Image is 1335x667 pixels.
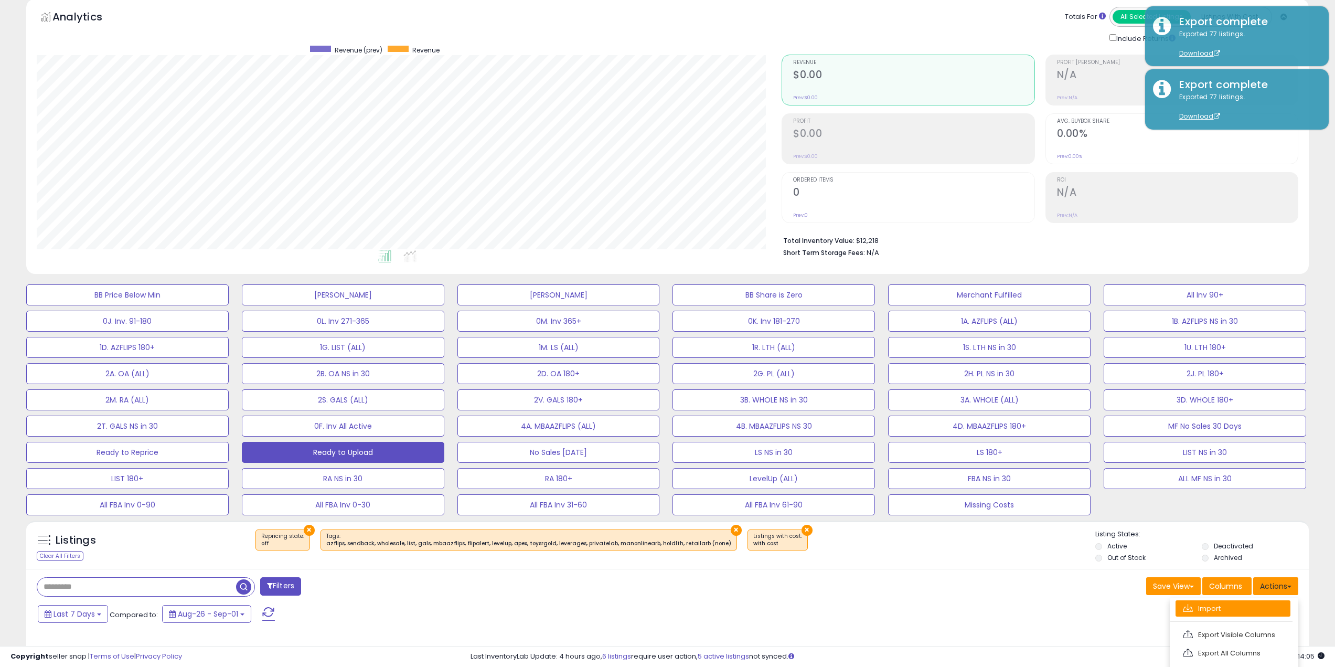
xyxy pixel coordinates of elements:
button: LIST 180+ [26,468,229,489]
button: FBA NS in 30 [888,468,1091,489]
button: Ready to Reprice [26,442,229,463]
button: 3A. WHOLE (ALL) [888,389,1091,410]
div: Exported 77 listings. [1171,29,1321,59]
button: BB Share is Zero [672,284,875,305]
a: Import [1176,600,1290,617]
a: Terms of Use [90,651,134,661]
button: Actions [1253,577,1298,595]
button: 2S. GALS (ALL) [242,389,444,410]
span: Compared to: [110,610,158,620]
button: 2V. GALS 180+ [457,389,660,410]
a: Privacy Policy [136,651,182,661]
button: 2G. PL (ALL) [672,363,875,384]
button: ALL MF NS in 30 [1104,468,1306,489]
button: Ready to Upload [242,442,444,463]
span: N/A [867,248,879,258]
a: Export Visible Columns [1176,627,1290,643]
button: 1S. LTH NS in 30 [888,337,1091,358]
button: All Inv 90+ [1104,284,1306,305]
button: 0J. Inv. 91-180 [26,311,229,332]
li: $12,218 [783,234,1290,246]
h2: 0 [793,186,1034,200]
h2: $0.00 [793,69,1034,83]
button: 3B. WHOLE NS in 30 [672,389,875,410]
button: 2J. PL 180+ [1104,363,1306,384]
button: 3D. WHOLE 180+ [1104,389,1306,410]
button: 1A. AZFLIPS (ALL) [888,311,1091,332]
button: 2D. OA 180+ [457,363,660,384]
div: seller snap | | [10,652,182,662]
div: Export complete [1171,77,1321,92]
button: Save View [1146,577,1201,595]
div: Exported 77 listings. [1171,92,1321,122]
h2: N/A [1057,69,1298,83]
button: 4B. MBAAZFLIPS NS 30 [672,416,875,437]
button: All Selected Listings [1113,10,1191,24]
button: All FBA Inv 31-60 [457,494,660,515]
button: 2A. OA (ALL) [26,363,229,384]
h5: Listings [56,533,96,548]
div: Last InventoryLab Update: 4 hours ago, require user action, not synced. [471,652,1325,662]
button: 1G. LIST (ALL) [242,337,444,358]
div: Include Returns [1102,32,1188,44]
a: Export All Columns [1176,645,1290,661]
button: × [304,525,315,536]
h5: Analytics [52,9,123,27]
button: 1B. AZFLIPS NS in 30 [1104,311,1306,332]
button: All FBA Inv 61-90 [672,494,875,515]
button: 2T. GALS NS in 30 [26,416,229,437]
span: Avg. Buybox Share [1057,119,1298,124]
button: 2M. RA (ALL) [26,389,229,410]
a: Download [1179,49,1220,58]
small: Prev: $0.00 [793,94,818,101]
button: All FBA Inv 0-30 [242,494,444,515]
small: Prev: 0.00% [1057,153,1082,160]
button: [PERSON_NAME] [457,284,660,305]
label: Archived [1214,553,1242,562]
button: 1M. LS (ALL) [457,337,660,358]
span: 2025-09-9 14:05 GMT [1281,651,1325,661]
b: Total Inventory Value: [783,236,855,245]
button: RA NS in 30 [242,468,444,489]
span: Listings with cost : [753,532,802,548]
button: 4A. MBAAZFLIPS (ALL) [457,416,660,437]
button: 1D. AZFLIPS 180+ [26,337,229,358]
button: [PERSON_NAME] [242,284,444,305]
span: Profit [PERSON_NAME] [1057,60,1298,66]
button: RA 180+ [457,468,660,489]
a: 5 active listings [698,651,749,661]
label: Active [1107,542,1127,550]
button: Filters [260,577,301,596]
span: Ordered Items [793,177,1034,183]
span: Revenue [412,46,440,55]
span: Columns [1209,581,1242,591]
button: 4D. MBAAZFLIPS 180+ [888,416,1091,437]
span: Tags : [326,532,731,548]
button: 0F. Inv All Active [242,416,444,437]
button: LS NS in 30 [672,442,875,463]
button: LS 180+ [888,442,1091,463]
button: All FBA Inv 0-90 [26,494,229,515]
span: ROI [1057,177,1298,183]
button: No Sales [DATE] [457,442,660,463]
b: Short Term Storage Fees: [783,248,865,257]
label: Out of Stock [1107,553,1146,562]
button: 0M. Inv 365+ [457,311,660,332]
button: MF No Sales 30 Days [1104,416,1306,437]
button: Last 7 Days [38,605,108,623]
button: 0K. Inv 181-270 [672,311,875,332]
button: BB Price Below Min [26,284,229,305]
button: Aug-26 - Sep-01 [162,605,251,623]
span: Repricing state : [261,532,304,548]
span: Revenue [793,60,1034,66]
button: 2B. OA NS in 30 [242,363,444,384]
button: 1U. LTH 180+ [1104,337,1306,358]
small: Prev: N/A [1057,212,1077,218]
button: Columns [1202,577,1252,595]
span: Revenue (prev) [335,46,382,55]
small: Prev: N/A [1057,94,1077,101]
div: Export complete [1171,14,1321,29]
span: Aug-26 - Sep-01 [178,609,238,619]
p: Listing States: [1095,530,1309,539]
div: off [261,540,304,547]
